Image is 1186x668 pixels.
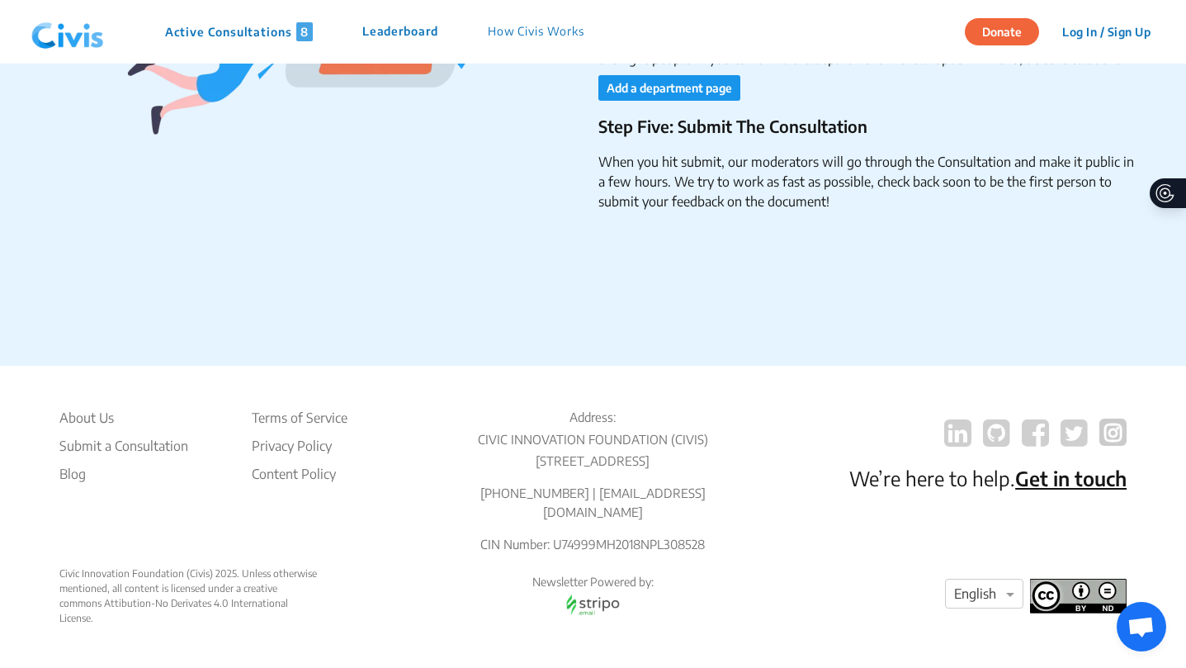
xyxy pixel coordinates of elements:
p: [STREET_ADDRESS] [449,452,737,471]
p: Newsletter Powered by: [449,574,737,590]
a: Blog [59,464,188,484]
p: CIVIC INNOVATION FOUNDATION (CIVIS) [449,430,737,449]
p: [PHONE_NUMBER] | [EMAIL_ADDRESS][DOMAIN_NAME] [449,484,737,521]
li: Terms of Service [252,408,347,428]
a: Donate [965,22,1051,39]
div: Civic Innovation Foundation (Civis) 2025. Unless otherwise mentioned, all content is licensed und... [59,566,319,626]
img: stripo email logo [558,590,627,619]
p: Active Consultations [165,22,313,41]
li: Submit a Consultation [59,436,188,456]
div: Open chat [1117,602,1166,651]
p: CIN Number: U74999MH2018NPL308528 [449,535,737,554]
p: Address: [449,408,737,427]
img: navlogo.png [25,7,111,57]
li: About Us [59,408,188,428]
a: Get in touch [1015,466,1127,490]
li: Content Policy [252,464,347,484]
p: How Civis Works [488,22,584,41]
button: Donate [965,18,1039,45]
button: Log In / Sign Up [1051,19,1161,45]
img: footer logo [1030,579,1127,614]
span: 8 [296,22,313,41]
p: Leaderboard [362,22,438,41]
button: Add a department page [598,75,740,101]
li: When you hit submit, our moderators will go through the Consultation and make it public in a few ... [598,152,1136,211]
p: We’re here to help. [849,463,1127,493]
p: Step Five: Submit The Consultation [598,114,1136,139]
li: Privacy Policy [252,436,347,456]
